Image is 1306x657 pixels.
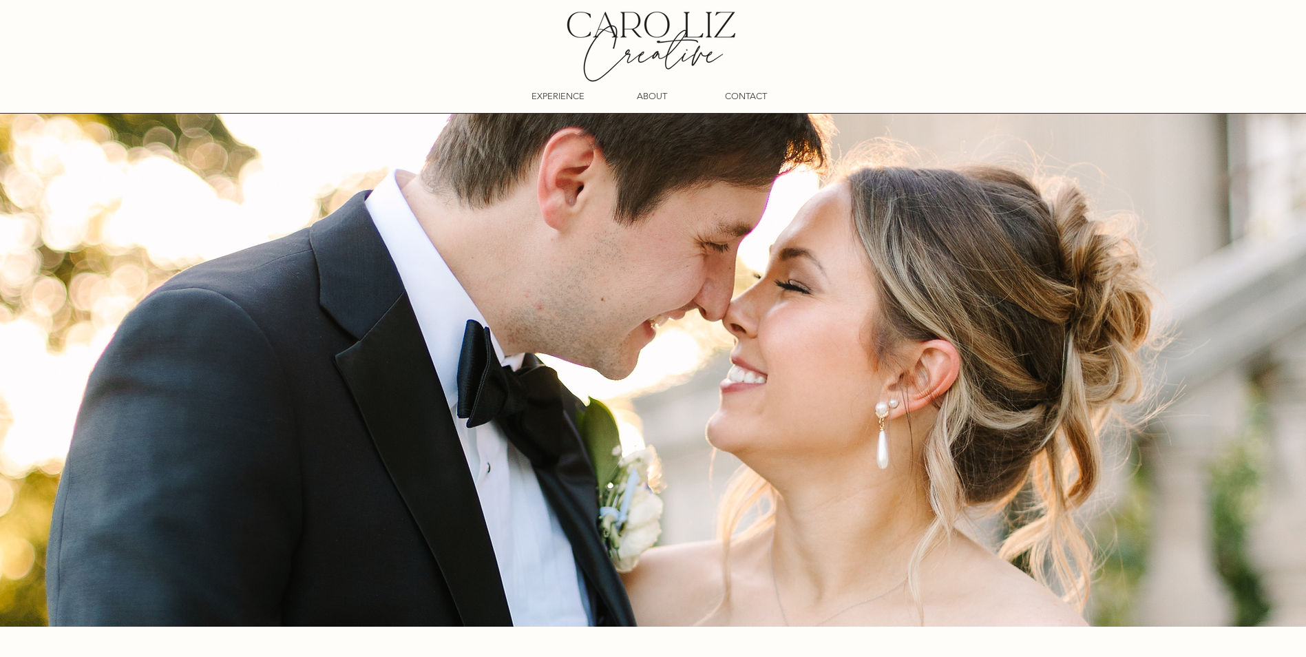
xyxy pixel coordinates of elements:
nav: Site [511,84,793,108]
p: ABOUT [637,85,667,107]
a: CONTACT [703,84,790,108]
a: EXPERIENCE [514,84,602,108]
a: ABOUT [609,84,696,108]
p: CONTACT [725,85,767,107]
p: EXPERIENCE [531,85,584,107]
